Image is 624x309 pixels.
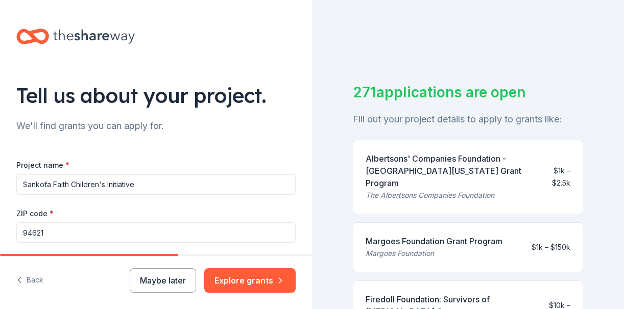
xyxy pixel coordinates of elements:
[550,165,570,189] div: $1k – $2.5k
[532,241,570,253] div: $1k – $150k
[16,270,43,291] button: Back
[16,160,69,170] label: Project name
[204,268,296,293] button: Explore grants
[130,268,196,293] button: Maybe later
[16,118,296,134] div: We'll find grants you can apply for.
[366,189,542,201] div: The Albertsons Companies Foundation
[366,235,502,247] div: Margoes Foundation Grant Program
[16,81,296,110] div: Tell us about your project.
[366,247,502,260] div: Margoes Foundation
[353,82,583,103] div: 271 applications are open
[16,222,296,243] input: 12345 (U.S. only)
[353,111,583,127] div: Fill out your project details to apply to grants like:
[16,174,296,195] input: After school program
[366,152,542,189] div: Albertsons' Companies Foundation - [GEOGRAPHIC_DATA][US_STATE] Grant Program
[16,209,54,219] label: ZIP code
